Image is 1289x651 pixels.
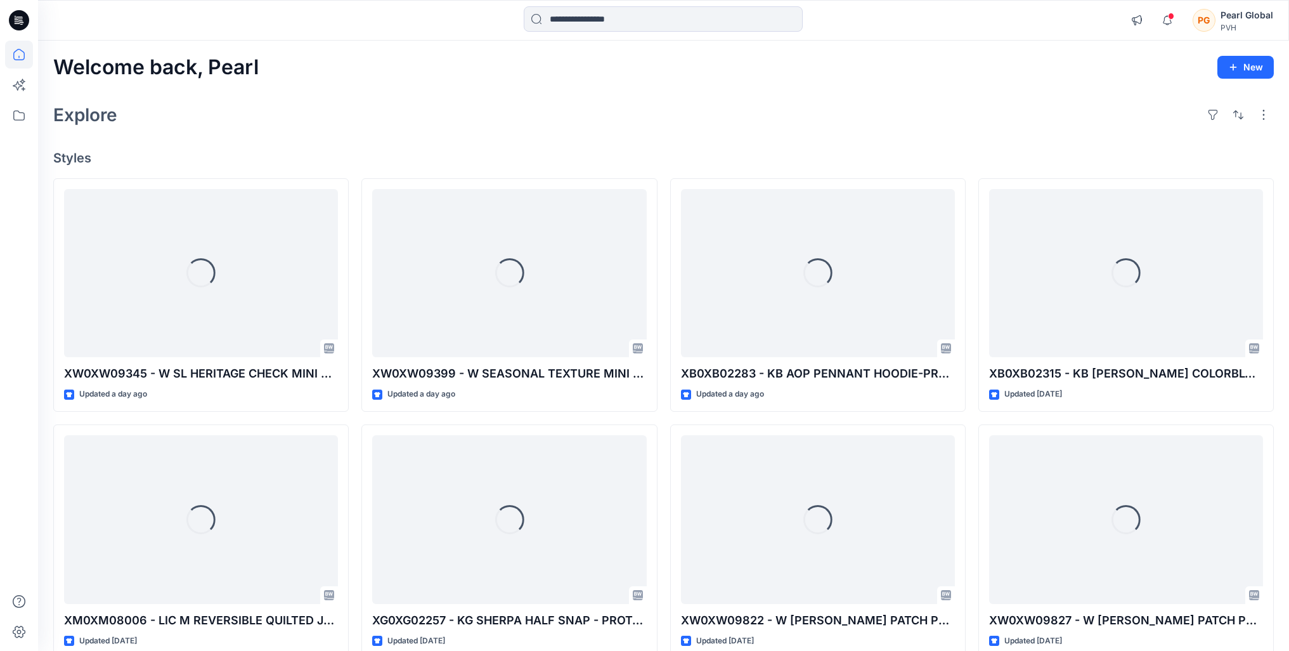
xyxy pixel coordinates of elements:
p: Updated a day ago [387,388,455,401]
p: Updated [DATE] [1004,388,1062,401]
p: Updated [DATE] [696,635,754,648]
div: Pearl Global [1221,8,1273,23]
p: XM0XM08006 - LIC M REVERSIBLE QUILTED JACKET - PROTO - V01 [64,612,338,629]
p: XG0XG02257 - KG SHERPA HALF SNAP - PROTO - V01 [372,612,646,629]
p: XW0XW09345 - W SL HERITAGE CHECK MINI DRESS-PROTO-V01 [64,365,338,383]
h2: Explore [53,105,117,125]
div: PG [1193,9,1215,32]
h4: Styles [53,150,1274,166]
p: Updated a day ago [79,388,147,401]
p: Updated [DATE] [387,635,445,648]
p: XB0XB02283 - KB AOP PENNANT HOODIE-PROTO-V01 [681,365,955,383]
p: XB0XB02315 - KB [PERSON_NAME] COLORBLOCK QZ - PROTO - V01 [989,365,1263,383]
p: Updated [DATE] [1004,635,1062,648]
p: Updated a day ago [696,388,764,401]
p: Updated [DATE] [79,635,137,648]
div: PVH [1221,23,1273,32]
button: New [1217,56,1274,79]
h2: Welcome back, Pearl [53,56,259,79]
p: XW0XW09399 - W SEASONAL TEXTURE MINI SKIRT - PROTO - V01 [372,365,646,383]
p: XW0XW09822 - W [PERSON_NAME] PATCH POCKET JACKET-STRP-PROTO V01 [681,612,955,629]
p: XW0XW09827 - W [PERSON_NAME] PATCH POCKET JKT- PLAID-PROTO V01 [989,612,1263,629]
